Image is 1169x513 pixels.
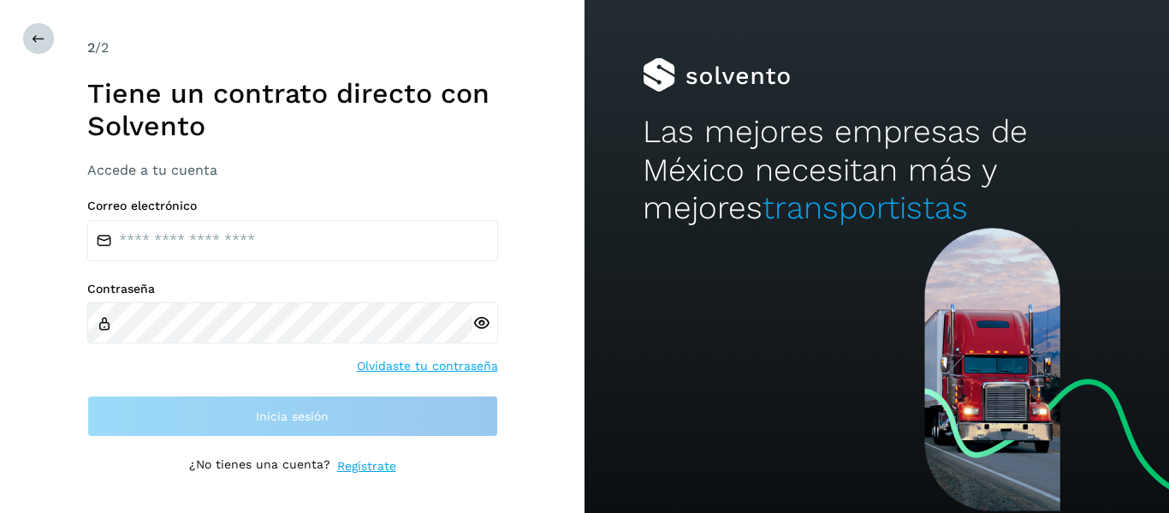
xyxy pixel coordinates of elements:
label: Correo electrónico [87,199,498,213]
a: Olvidaste tu contraseña [357,357,498,375]
label: Contraseña [87,282,498,296]
span: 2 [87,39,95,56]
h2: Las mejores empresas de México necesitan más y mejores [643,113,1110,227]
h1: Tiene un contrato directo con Solvento [87,77,498,143]
button: Inicia sesión [87,396,498,437]
p: ¿No tienes una cuenta? [189,457,330,475]
span: Inicia sesión [256,410,329,422]
a: Regístrate [337,457,396,475]
h3: Accede a tu cuenta [87,162,498,178]
span: transportistas [763,189,968,226]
